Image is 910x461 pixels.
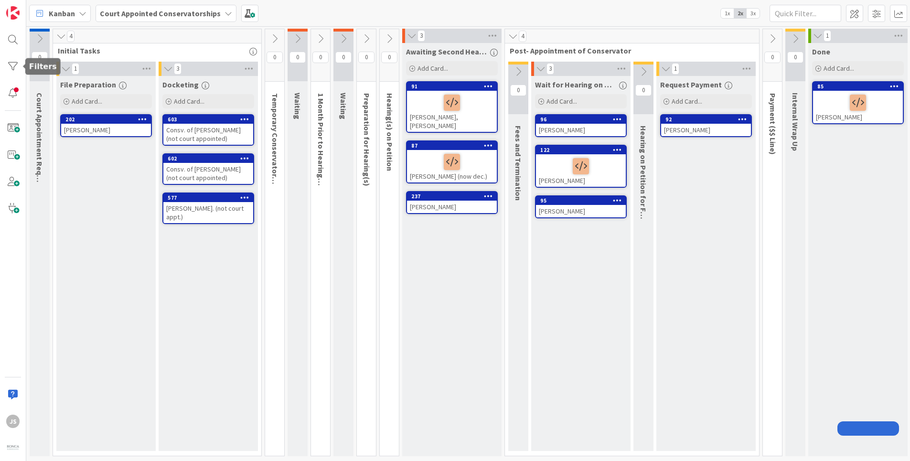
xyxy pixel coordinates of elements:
span: 0 [764,52,781,63]
div: 96 [540,116,626,123]
span: 0 [381,52,397,63]
img: Visit kanbanzone.com [6,6,20,20]
input: Quick Filter... [770,5,841,22]
div: 96[PERSON_NAME] [536,115,626,136]
div: 602 [163,154,253,163]
div: 87[PERSON_NAME] (now dec.) [407,141,497,182]
div: 237 [407,192,497,201]
div: [PERSON_NAME]. (not court appt.) [163,202,253,223]
span: 3 [174,63,182,75]
div: 85 [817,83,903,90]
div: 602 [168,155,253,162]
span: Add Card... [418,64,448,73]
img: avatar [6,441,20,455]
div: 122 [536,146,626,154]
div: 202 [61,115,151,124]
span: 3x [747,9,760,18]
span: 1 Month Prior to Hearing Date [316,93,326,196]
span: Post- Appointment of Conservator [510,46,747,55]
div: 87 [407,141,497,150]
div: 577 [168,194,253,201]
div: 95 [536,196,626,205]
div: [PERSON_NAME] [536,154,626,187]
span: 4 [519,31,526,42]
div: 95[PERSON_NAME] [536,196,626,217]
span: 0 [335,52,352,63]
div: 202[PERSON_NAME] [61,115,151,136]
div: 91 [411,83,497,90]
span: 3 [546,63,554,75]
span: Done [812,47,830,56]
span: Payment ($$ Line) [768,93,778,155]
span: 0 [510,85,526,96]
span: Add Card... [672,97,702,106]
div: 237 [411,193,497,200]
h5: Filters [29,62,57,71]
span: Temporary Conservatorship / Ex Parte [270,93,280,225]
div: 91 [407,82,497,91]
span: 1x [721,9,734,18]
span: Hearing on Petition for Fees & Termination [639,126,648,276]
span: Hearing(s) on Petition [385,93,395,171]
span: Waiting [339,93,348,119]
span: Wait for Hearing on Petition for Fees and Termination [535,80,616,89]
div: 122[PERSON_NAME] [536,146,626,187]
span: Fees and Termination [514,126,523,201]
div: [PERSON_NAME] [661,124,751,136]
span: 2x [734,9,747,18]
span: Add Card... [546,97,577,106]
span: 3 [418,30,425,42]
div: JS [6,415,20,428]
div: 603 [163,115,253,124]
span: 0 [635,85,652,96]
span: Awaiting Second Hearing [406,47,487,56]
div: 577[PERSON_NAME]. (not court appt.) [163,193,253,223]
span: 0 [289,52,306,63]
div: [PERSON_NAME] [407,201,497,213]
span: 0 [32,52,48,63]
span: Request Payment [660,80,722,89]
div: [PERSON_NAME] [61,124,151,136]
div: 603Consv. of [PERSON_NAME] (not court appointed) [163,115,253,145]
div: 202 [65,116,151,123]
div: 122 [540,147,626,153]
div: [PERSON_NAME] [536,205,626,217]
span: Docketing [162,80,199,89]
div: [PERSON_NAME] [536,124,626,136]
span: Add Card... [72,97,102,106]
div: 85[PERSON_NAME] [813,82,903,123]
span: Internal Wrap Up [791,93,800,151]
span: Court Appointment Requests [35,93,44,194]
span: Add Card... [174,97,204,106]
b: Court Appointed Conservatorships [100,9,221,18]
span: 0 [312,52,329,63]
span: 0 [787,52,803,63]
span: Initial Tasks [58,46,249,55]
span: Kanban [49,8,75,19]
span: 1 [72,63,79,75]
span: 1 [672,63,679,75]
div: 85 [813,82,903,91]
div: 92 [661,115,751,124]
span: Waiting [293,93,302,119]
div: 92[PERSON_NAME] [661,115,751,136]
div: [PERSON_NAME] (now dec.) [407,150,497,182]
div: Consv. of [PERSON_NAME] (not court appointed) [163,163,253,184]
div: 96 [536,115,626,124]
div: [PERSON_NAME], [PERSON_NAME] [407,91,497,132]
div: [PERSON_NAME] [813,91,903,123]
div: 87 [411,142,497,149]
div: 603 [168,116,253,123]
div: 602Consv. of [PERSON_NAME] (not court appointed) [163,154,253,184]
span: File Preparation [60,80,116,89]
div: 577 [163,193,253,202]
div: 237[PERSON_NAME] [407,192,497,213]
div: 91[PERSON_NAME], [PERSON_NAME] [407,82,497,132]
span: 0 [358,52,375,63]
div: 92 [665,116,751,123]
div: Consv. of [PERSON_NAME] (not court appointed) [163,124,253,145]
span: Preparation for Hearing(s) [362,93,372,186]
div: 95 [540,197,626,204]
span: 4 [67,31,75,42]
span: Add Card... [824,64,854,73]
